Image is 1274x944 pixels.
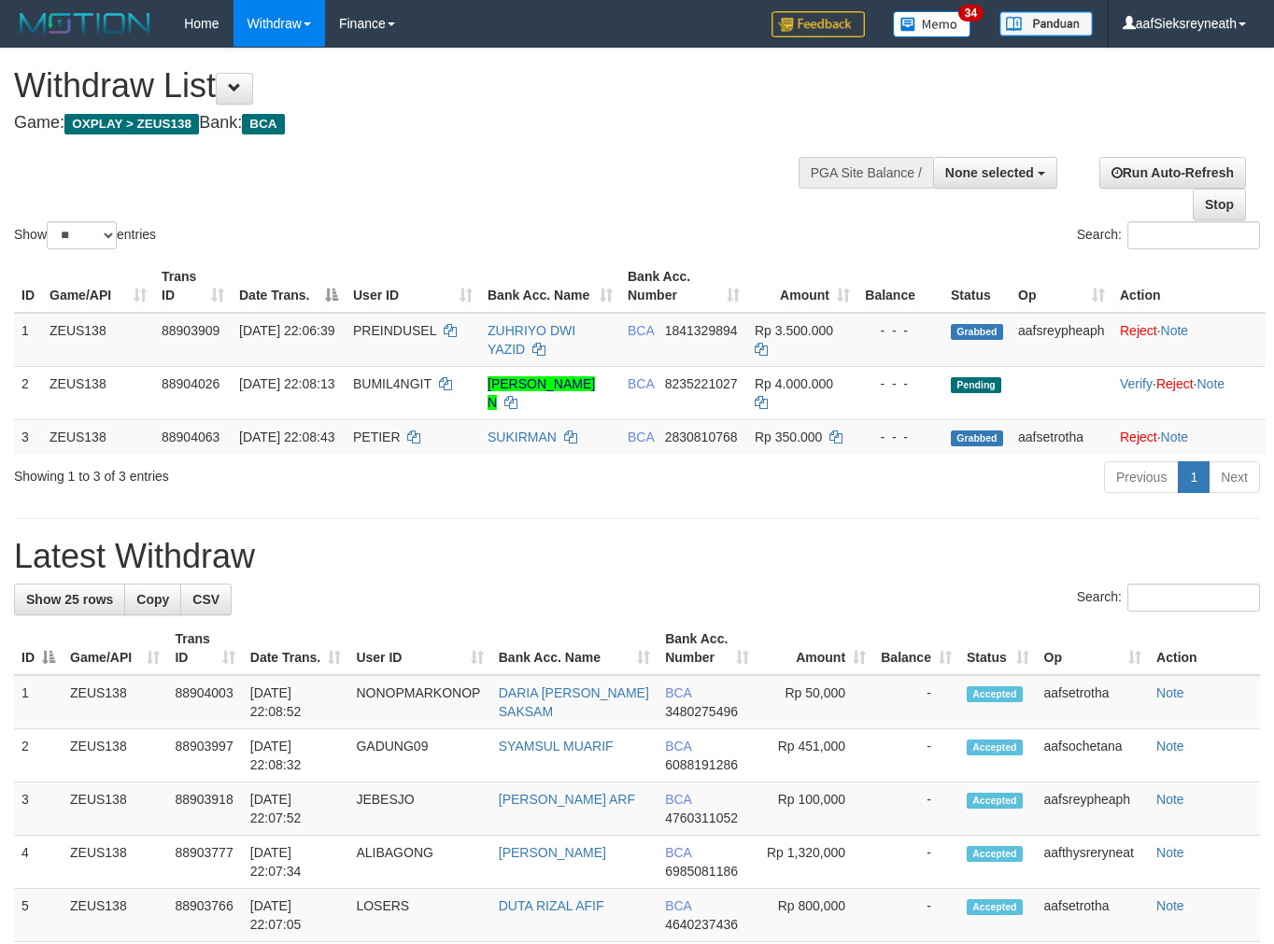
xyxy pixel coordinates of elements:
span: Accepted [967,793,1023,809]
th: Status [943,260,1011,313]
th: Op: activate to sort column ascending [1037,622,1150,675]
a: Show 25 rows [14,584,125,615]
span: [DATE] 22:08:43 [239,430,334,444]
span: Pending [951,377,1001,393]
th: Bank Acc. Number: activate to sort column ascending [658,622,757,675]
td: 88903918 [167,782,242,836]
td: aafthysreryneat [1037,836,1150,889]
span: CSV [192,592,219,607]
td: Rp 50,000 [757,675,873,729]
td: aafsreypheaph [1011,313,1112,367]
a: Note [1161,430,1189,444]
span: Rp 4.000.000 [755,376,833,391]
td: 88903997 [167,729,242,782]
span: BCA [628,430,654,444]
span: Grabbed [951,430,1003,446]
a: SYAMSUL MUARIF [499,739,614,754]
th: Date Trans.: activate to sort column descending [232,260,346,313]
div: - - - [865,428,936,446]
td: 88904003 [167,675,242,729]
td: 2 [14,729,63,782]
td: · [1112,419,1266,454]
a: CSV [180,584,232,615]
td: [DATE] 22:08:52 [243,675,349,729]
span: BUMIL4NGIT [353,376,432,391]
span: 88904063 [162,430,219,444]
td: aafsochetana [1037,729,1150,782]
td: ZEUS138 [63,889,167,942]
td: LOSERS [348,889,490,942]
span: BCA [665,792,691,807]
td: - [873,836,959,889]
span: Copy 4640237436 to clipboard [665,917,738,932]
td: ZEUS138 [42,419,154,454]
span: Accepted [967,846,1023,862]
span: Rp 3.500.000 [755,323,833,338]
th: Bank Acc. Name: activate to sort column ascending [480,260,620,313]
span: BCA [628,376,654,391]
span: BCA [665,685,691,700]
div: - - - [865,321,936,340]
a: 1 [1178,461,1210,493]
a: Stop [1193,189,1246,220]
span: Copy 2830810768 to clipboard [665,430,738,444]
img: Button%20Memo.svg [893,11,971,37]
td: 2 [14,366,42,419]
a: Previous [1104,461,1179,493]
th: Status: activate to sort column ascending [959,622,1037,675]
td: - [873,729,959,782]
span: BCA [242,114,284,134]
td: 3 [14,782,63,836]
td: Rp 1,320,000 [757,836,873,889]
a: ZUHRIYO DWI YAZID [488,323,575,357]
span: Copy 3480275496 to clipboard [665,704,738,719]
td: [DATE] 22:07:05 [243,889,349,942]
span: [DATE] 22:08:13 [239,376,334,391]
span: Copy 4760311052 to clipboard [665,810,738,825]
span: BCA [665,739,691,754]
td: ZEUS138 [63,729,167,782]
span: [DATE] 22:06:39 [239,323,334,338]
span: 34 [958,5,984,21]
td: [DATE] 22:07:52 [243,782,349,836]
span: OXPLAY > ZEUS138 [64,114,199,134]
td: ZEUS138 [42,366,154,419]
a: Note [1196,376,1224,391]
span: Accepted [967,686,1023,702]
span: PREINDUSEL [353,323,436,338]
th: Action [1112,260,1266,313]
span: Copy 8235221027 to clipboard [665,376,738,391]
label: Show entries [14,221,156,249]
a: Note [1156,792,1184,807]
th: ID [14,260,42,313]
img: Feedback.jpg [771,11,865,37]
th: Game/API: activate to sort column ascending [63,622,167,675]
td: aafsetrotha [1037,889,1150,942]
div: PGA Site Balance / [799,157,933,189]
th: User ID: activate to sort column ascending [348,622,490,675]
a: Note [1156,898,1184,913]
th: Game/API: activate to sort column ascending [42,260,154,313]
span: Copy [136,592,169,607]
h1: Latest Withdraw [14,538,1260,575]
h4: Game: Bank: [14,114,830,133]
a: [PERSON_NAME] ARF [499,792,635,807]
span: Grabbed [951,324,1003,340]
a: Verify [1120,376,1153,391]
label: Search: [1077,221,1260,249]
td: 4 [14,836,63,889]
th: Bank Acc. Number: activate to sort column ascending [620,260,747,313]
input: Search: [1127,584,1260,612]
span: 88903909 [162,323,219,338]
span: None selected [945,165,1034,180]
a: Note [1161,323,1189,338]
td: · · [1112,366,1266,419]
span: Copy 6985081186 to clipboard [665,864,738,879]
a: Copy [124,584,181,615]
td: ZEUS138 [63,675,167,729]
td: 88903777 [167,836,242,889]
a: Run Auto-Refresh [1099,157,1246,189]
th: Trans ID: activate to sort column ascending [154,260,232,313]
th: Trans ID: activate to sort column ascending [167,622,242,675]
td: 1 [14,675,63,729]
